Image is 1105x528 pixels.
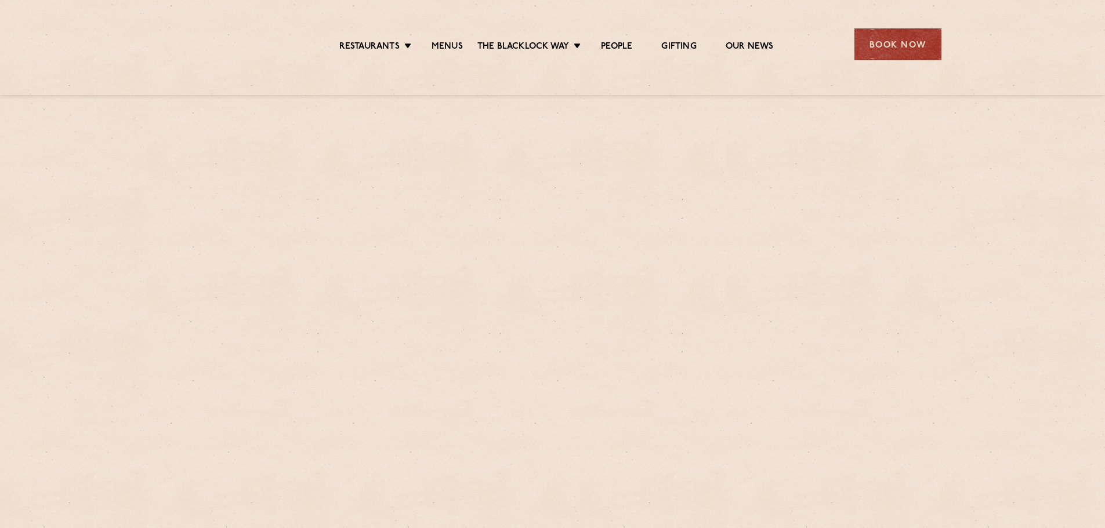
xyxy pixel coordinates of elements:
[164,11,265,78] img: svg%3E
[601,41,632,54] a: People
[432,41,463,54] a: Menus
[726,41,774,54] a: Our News
[339,41,400,54] a: Restaurants
[661,41,696,54] a: Gifting
[477,41,569,54] a: The Blacklock Way
[854,28,941,60] div: Book Now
